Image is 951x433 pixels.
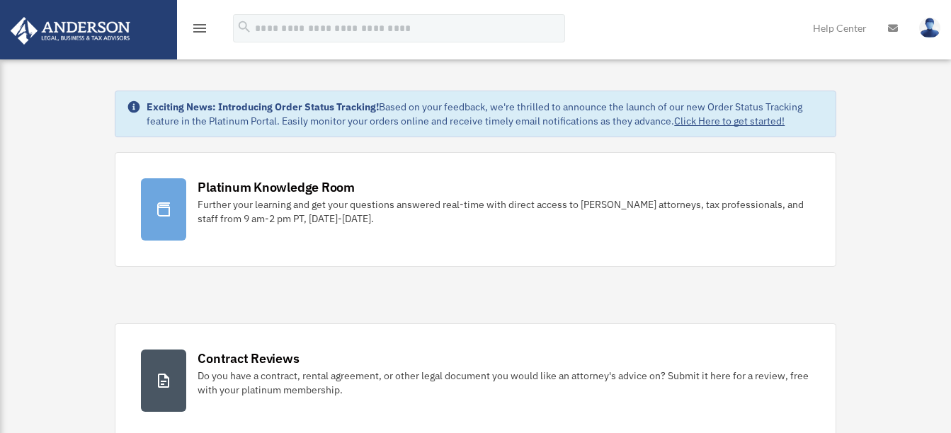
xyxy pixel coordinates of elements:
[198,197,809,226] div: Further your learning and get your questions answered real-time with direct access to [PERSON_NAM...
[115,152,836,267] a: Platinum Knowledge Room Further your learning and get your questions answered real-time with dire...
[237,19,252,35] i: search
[198,178,355,196] div: Platinum Knowledge Room
[147,100,824,128] div: Based on your feedback, we're thrilled to announce the launch of our new Order Status Tracking fe...
[147,100,379,113] strong: Exciting News: Introducing Order Status Tracking!
[919,18,940,38] img: User Pic
[198,350,299,367] div: Contract Reviews
[674,115,785,127] a: Click Here to get started!
[191,20,208,37] i: menu
[191,25,208,37] a: menu
[6,17,135,45] img: Anderson Advisors Platinum Portal
[198,369,809,397] div: Do you have a contract, rental agreement, or other legal document you would like an attorney's ad...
